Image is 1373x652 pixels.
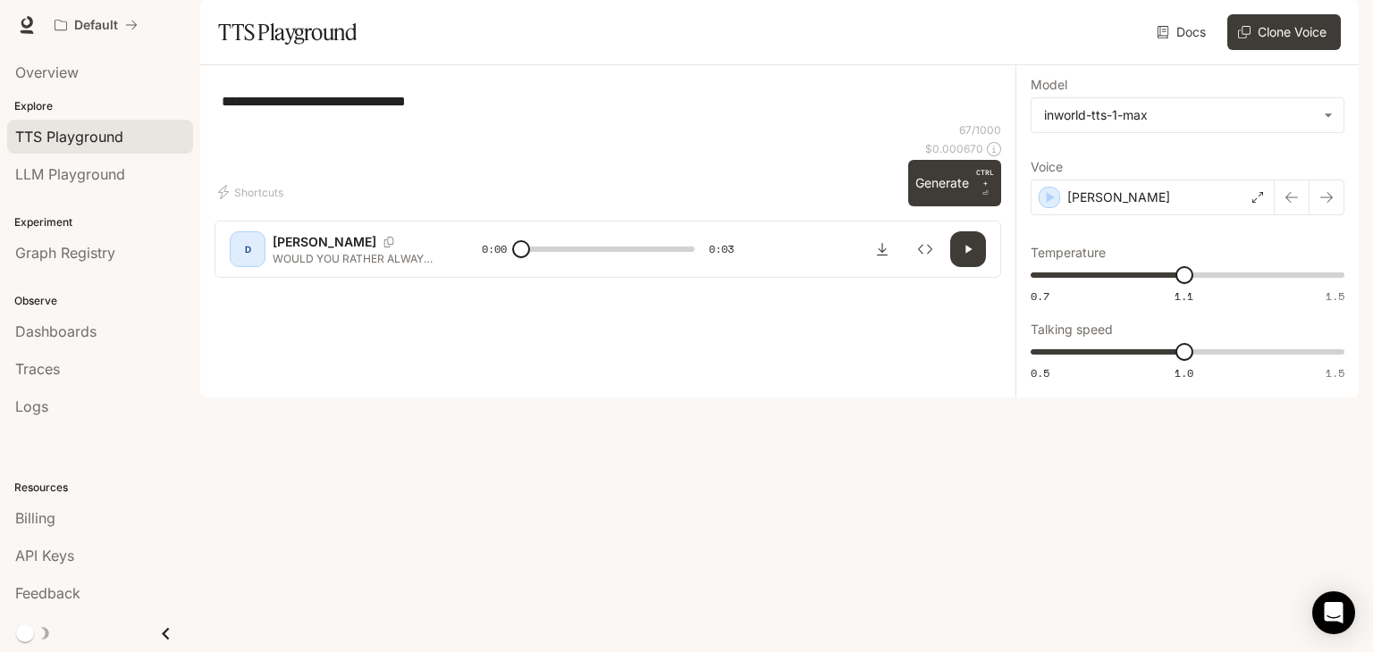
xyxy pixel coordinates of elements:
div: inworld-tts-1-max [1044,106,1315,124]
button: All workspaces [46,7,146,43]
span: 0:03 [709,240,734,258]
button: Copy Voice ID [376,237,401,247]
p: 67 / 1000 [959,122,1001,138]
p: [PERSON_NAME] [1067,188,1170,206]
span: 1.5 [1326,288,1344,304]
h1: TTS Playground [218,14,357,50]
button: Download audio [864,231,900,267]
span: 0.7 [1031,288,1049,304]
p: $ 0.000670 [925,141,983,156]
div: D [233,235,262,263]
p: Model [1031,79,1067,91]
button: GenerateCTRL +⏎ [908,160,1001,206]
p: Voice [1031,161,1063,173]
span: 1.5 [1326,365,1344,380]
button: Shortcuts [215,178,291,206]
div: inworld-tts-1-max [1032,98,1344,132]
p: Talking speed [1031,323,1113,336]
a: Docs [1153,14,1213,50]
p: Default [74,18,118,33]
span: 1.0 [1175,365,1193,380]
span: 0:00 [482,240,507,258]
p: [PERSON_NAME] [273,233,376,251]
div: Open Intercom Messenger [1312,591,1355,634]
p: CTRL + [976,167,994,188]
button: Clone Voice [1227,14,1341,50]
span: 0.5 [1031,365,1049,380]
p: Temperature [1031,247,1106,259]
p: ⏎ [976,167,994,199]
button: Inspect [907,231,943,267]
p: WOULD YOU RATHER ALWAYS BE LIED TO OR ALWAYS HEAR THE BRUTAL TRUTH? [273,251,439,266]
span: 1.1 [1175,288,1193,304]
